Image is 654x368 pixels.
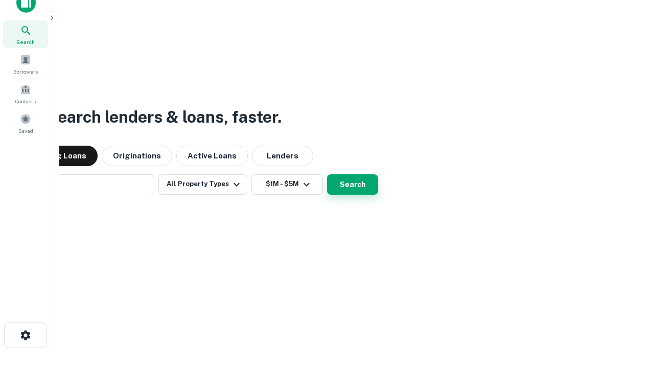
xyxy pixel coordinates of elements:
[252,146,313,166] button: Lenders
[251,174,323,195] button: $1M - $5M
[102,146,172,166] button: Originations
[3,80,48,107] a: Contacts
[15,97,36,105] span: Contacts
[3,50,48,78] a: Borrowers
[158,174,247,195] button: All Property Types
[46,105,282,129] h3: Search lenders & loans, faster.
[3,109,48,137] a: Saved
[327,174,378,195] button: Search
[13,67,38,76] span: Borrowers
[16,38,35,46] span: Search
[603,286,654,335] iframe: Chat Widget
[3,20,48,48] a: Search
[18,127,33,135] span: Saved
[176,146,248,166] button: Active Loans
